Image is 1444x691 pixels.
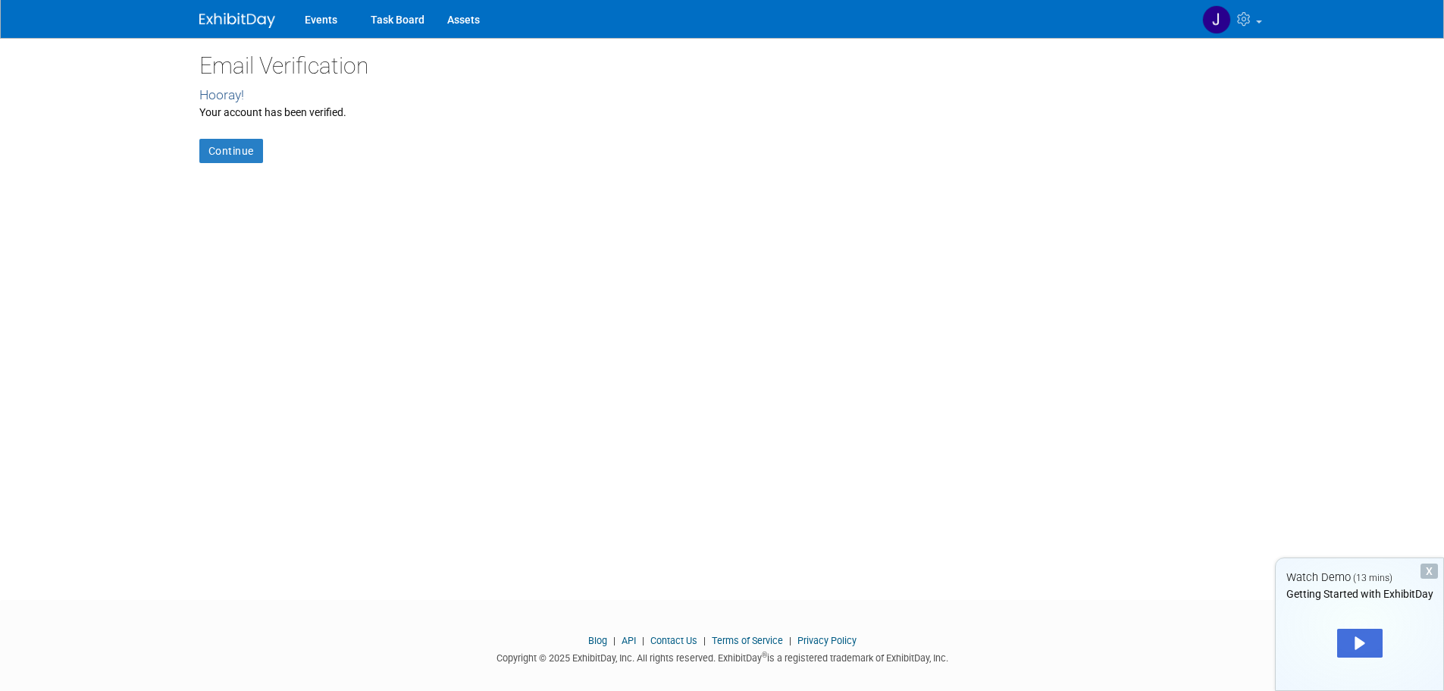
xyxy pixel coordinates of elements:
h2: Email Verification [199,53,1245,78]
a: Blog [588,635,607,646]
div: Getting Started with ExhibitDay [1276,586,1443,601]
div: Hooray! [199,86,1245,105]
img: ExhibitDay [199,13,275,28]
span: | [785,635,795,646]
a: Privacy Policy [797,635,857,646]
a: Continue [199,139,263,163]
div: Dismiss [1421,564,1438,579]
sup: ® [762,651,767,659]
div: Your account has been verified. [199,105,1245,120]
div: Watch Demo [1276,570,1443,586]
span: | [700,635,709,646]
span: (13 mins) [1353,573,1392,583]
a: Contact Us [650,635,697,646]
span: | [638,635,648,646]
a: Terms of Service [712,635,783,646]
a: API [622,635,636,646]
img: Jamie Chipman [1202,5,1231,34]
span: | [609,635,619,646]
div: Play [1337,629,1383,658]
